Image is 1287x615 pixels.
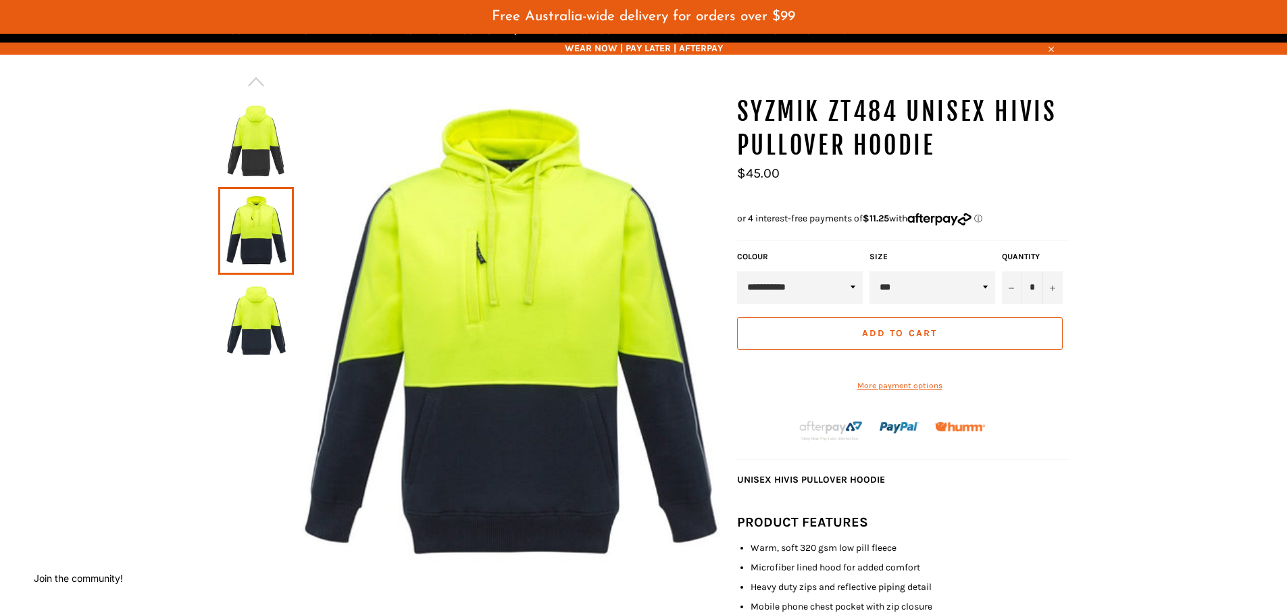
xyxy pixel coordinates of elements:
label: Quantity [1002,251,1063,263]
img: SYZMIK ZT484 Unisex HiVis Pullover Hoodie - Workin' Gear [294,95,724,578]
img: Humm_core_logo_RGB-01_300x60px_small_195d8312-4386-4de7-b182-0ef9b6303a37.png [935,422,985,432]
h5: PRODUCT FEATURES [737,513,1069,532]
strong: UNISEX HIVIS PULLOVER HOODIE [737,474,885,485]
label: COLOUR [737,251,863,263]
li: Microfiber lined hood for added comfort [751,561,1069,574]
span: Add to Cart [862,327,937,339]
span: $45.00 [737,165,780,181]
button: Join the community! [34,572,123,584]
img: SYZMIK ZT484 Unisex HiVis Pullover Hoodie - Workin' Gear [225,103,287,178]
a: More payment options [737,380,1063,392]
img: paypal.png [880,408,919,448]
li: Heavy duty zips and reflective piping detail [751,581,1069,593]
img: SYZMIK ZT484 Unisex HiVis Pullover Hoodie - Workin' Gear [225,284,287,358]
span: WEAR NOW | PAY LATER | AFTERPAY [218,42,1069,55]
label: Size [869,251,995,263]
span: Free Australia-wide delivery for orders over $99 [492,9,795,24]
button: Increase item quantity by one [1042,271,1063,304]
button: Add to Cart [737,317,1063,350]
li: Warm, soft 320 gsm low pill fleece [751,541,1069,554]
img: Afterpay-Logo-on-dark-bg_large.png [798,419,864,442]
h1: SYZMIK ZT484 Unisex HiVis Pullover Hoodie [737,95,1069,162]
li: Mobile phone chest pocket with zip closure [751,600,1069,613]
button: Reduce item quantity by one [1002,271,1022,304]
